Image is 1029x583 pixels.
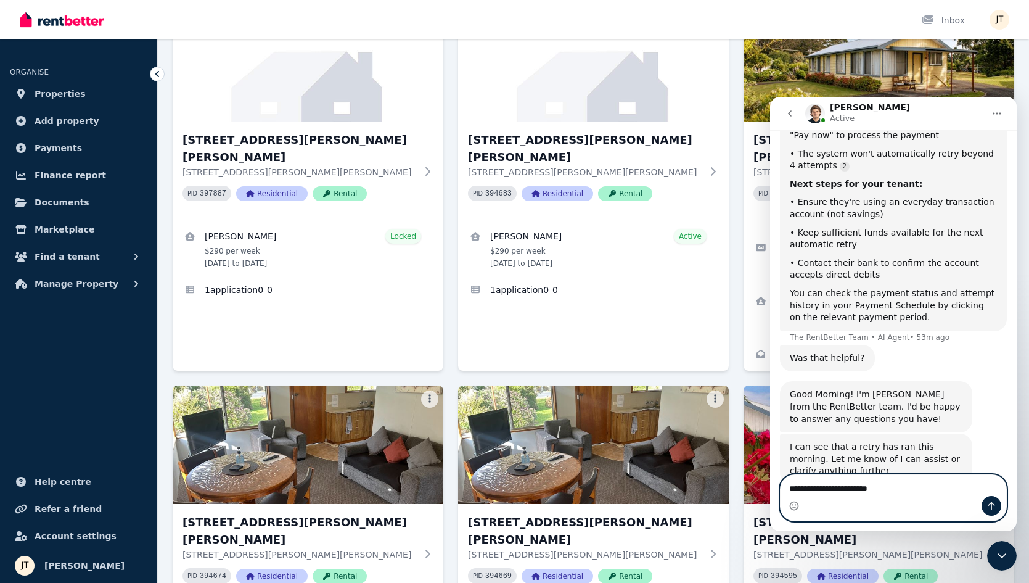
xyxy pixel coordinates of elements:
[200,189,226,198] code: 397887
[20,292,192,328] div: Good Morning! I'm [PERSON_NAME] from the RentBetter team. I'd be happy to answer any questions yo...
[35,276,118,291] span: Manage Property
[35,529,117,544] span: Account settings
[744,3,1014,221] a: 5/21 Andrew St, Strahan[STREET_ADDRESS][PERSON_NAME][PERSON_NAME][STREET_ADDRESS][PERSON_NAME][PE...
[922,14,965,27] div: Inbox
[10,284,237,337] div: Dan says…
[182,514,416,548] h3: [STREET_ADDRESS][PERSON_NAME][PERSON_NAME]
[522,186,593,201] span: Residential
[707,391,724,408] button: More options
[20,99,227,123] div: • Ensure they're using an everyday transaction account (not savings)
[173,386,443,504] img: 6/21 Andrew St, Strahan
[10,497,147,521] a: Refer a friend
[744,221,1014,286] a: Edit listing: 2 Bedroom Villa (Power & Water included in Rent) - $290 p/week - Furnished or Unfur...
[313,186,367,201] span: Rental
[468,166,702,178] p: [STREET_ADDRESS][PERSON_NAME][PERSON_NAME]
[10,469,147,494] a: Help centre
[10,81,147,106] a: Properties
[20,237,179,244] div: The RentBetter Team • AI Agent • 53m ago
[35,474,91,489] span: Help centre
[20,51,227,75] div: • The system won't automatically retry beyond 4 attempts
[200,572,226,581] code: 394674
[35,249,100,264] span: Find a tenant
[20,82,152,92] b: Next steps for your tenant:
[468,548,702,561] p: [STREET_ADDRESS][PERSON_NAME][PERSON_NAME]
[70,65,80,75] a: Source reference 9616334:
[10,109,147,133] a: Add property
[468,514,702,548] h3: [STREET_ADDRESS][PERSON_NAME][PERSON_NAME]
[20,10,104,29] img: RentBetter
[598,186,652,201] span: Rental
[458,276,729,306] a: Applications for 4/21 Andrew St, Strahan
[182,131,416,166] h3: [STREET_ADDRESS][PERSON_NAME][PERSON_NAME]
[744,341,879,371] a: Enquiries for 5/21 Andrew St, Strahan
[173,276,443,306] a: Applications for 2/21 Andrew St, Strahan
[236,186,308,201] span: Residential
[35,195,89,210] span: Documents
[990,10,1009,30] img: Jamie Taylor
[753,131,987,166] h3: [STREET_ADDRESS][PERSON_NAME][PERSON_NAME]
[10,271,147,296] button: Manage Property
[187,573,197,579] small: PID
[35,86,86,101] span: Properties
[173,221,443,276] a: View details for Alexandre Flaschner
[20,255,95,268] div: Was that helpful?
[182,166,416,178] p: [STREET_ADDRESS][PERSON_NAME][PERSON_NAME]
[35,222,94,237] span: Marketplace
[458,386,729,504] img: 7/21 Andrew St, Strahan
[20,344,192,381] div: I can see that a retry has ran this morning. Let me know of I can assist or clarify anything furt...
[187,190,197,197] small: PID
[473,190,483,197] small: PID
[35,502,102,516] span: Refer a friend
[753,166,987,178] p: [STREET_ADDRESS][PERSON_NAME][PERSON_NAME]
[19,404,29,414] button: Emoji picker
[10,217,147,242] a: Marketplace
[421,391,438,408] button: More options
[35,114,99,128] span: Add property
[10,337,237,410] div: Dan says…
[770,97,1017,531] iframe: Intercom live chat
[473,573,483,579] small: PID
[15,556,35,576] img: Jamie Taylor
[744,286,1014,341] a: View details for Pamela Carroll
[10,244,147,269] button: Find a tenant
[758,573,768,579] small: PID
[758,190,768,197] small: PID
[35,168,106,183] span: Finance report
[173,3,443,122] img: 2/21 Andrew St, Strahan
[173,3,443,221] a: 2/21 Andrew St, Strahan[STREET_ADDRESS][PERSON_NAME][PERSON_NAME][STREET_ADDRESS][PERSON_NAME][PE...
[10,190,147,215] a: Documents
[771,572,797,581] code: 394595
[753,548,987,561] p: [STREET_ADDRESS][PERSON_NAME][PERSON_NAME]
[744,386,1014,504] img: 8/21 Andrew St, Strahan
[485,189,512,198] code: 394683
[458,3,729,221] a: 4/21 Andrew St, Strahan[STREET_ADDRESS][PERSON_NAME][PERSON_NAME][STREET_ADDRESS][PERSON_NAME][PE...
[35,141,82,155] span: Payments
[485,572,512,581] code: 394669
[987,541,1017,571] iframe: Intercom live chat
[211,399,231,419] button: Send a message…
[10,378,236,399] textarea: Message…
[10,337,202,388] div: I can see that a retry has ran this morning. Let me know of I can assist or clarify anything furt...
[10,163,147,188] a: Finance report
[10,248,105,275] div: Was that helpful?
[10,284,202,336] div: Good Morning! I'm [PERSON_NAME] from the RentBetter team. I'd be happy to answer any questions yo...
[10,68,49,76] span: ORGANISE
[10,524,147,548] a: Account settings
[20,160,227,184] div: • Contact their bank to confirm the account accepts direct debits
[744,3,1014,122] img: 5/21 Andrew St, Strahan
[458,221,729,276] a: View details for Dimity Williams
[44,558,125,573] span: [PERSON_NAME]
[753,514,987,548] h3: [STREET_ADDRESS][PERSON_NAME][PERSON_NAME]
[468,131,702,166] h3: [STREET_ADDRESS][PERSON_NAME][PERSON_NAME]
[458,3,729,122] img: 4/21 Andrew St, Strahan
[20,191,227,227] div: You can check the payment status and attempt history in your Payment Schedule by clicking on the ...
[10,248,237,285] div: The RentBetter Team says…
[20,130,227,154] div: • Keep sufficient funds available for the next automatic retry
[10,136,147,160] a: Payments
[182,548,416,561] p: [STREET_ADDRESS][PERSON_NAME][PERSON_NAME]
